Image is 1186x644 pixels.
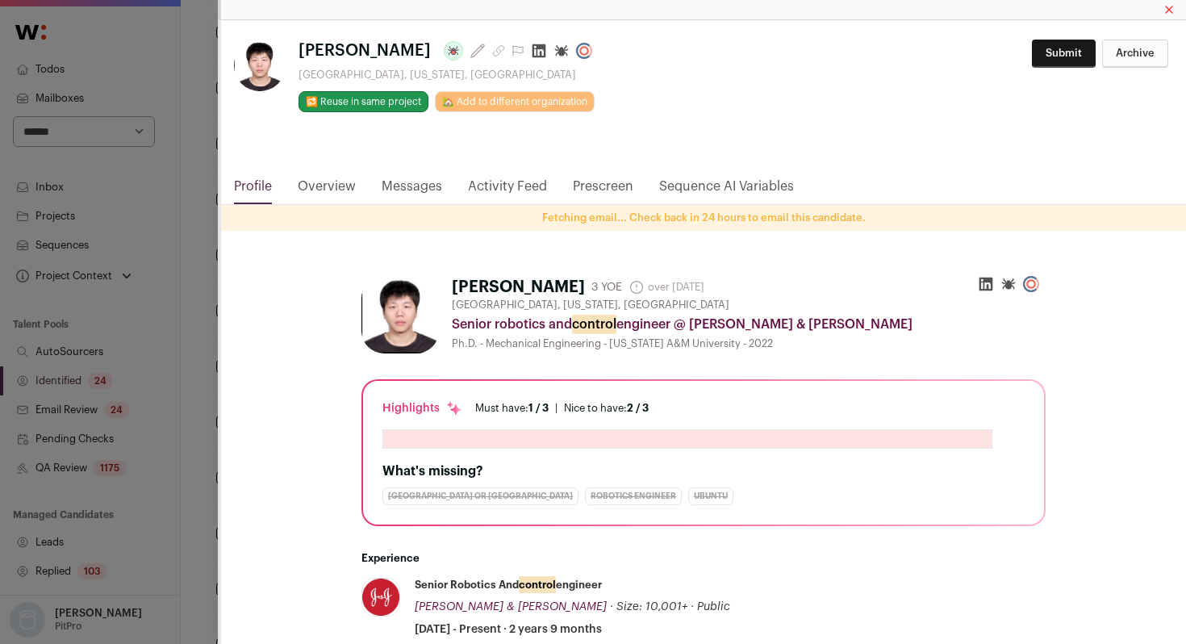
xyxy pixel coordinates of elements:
div: Ubuntu [688,487,733,505]
div: 3 YOE [591,279,622,295]
a: Sequence AI Variables [659,177,794,204]
span: [PERSON_NAME] & [PERSON_NAME] [415,601,607,613]
span: · [691,599,694,615]
a: 🏡 Add to different organization [435,91,595,112]
div: Ph.D. - Mechanical Engineering - [US_STATE] A&M University - 2022 [452,337,1046,350]
div: Senior robotics and engineer [415,578,602,592]
div: [GEOGRAPHIC_DATA], [US_STATE], [GEOGRAPHIC_DATA] [299,69,599,82]
div: Robotics Engineer [585,487,682,505]
a: Profile [234,177,272,204]
div: Must have: [475,402,549,415]
button: Archive [1102,40,1168,68]
mark: control [572,315,616,334]
span: 1 / 3 [528,403,549,413]
div: Senior robotics and engineer @ [PERSON_NAME] & [PERSON_NAME] [452,315,1046,334]
p: Fetching email... Check back in 24 hours to email this candidate. [221,211,1186,224]
ul: | [475,402,649,415]
span: [PERSON_NAME] [299,40,431,62]
mark: control [519,576,556,593]
img: e2e0f59a685b15d86c76bddb95aecfe0539576195a480952319ff59394636edb [361,276,439,353]
span: over [DATE] [628,279,704,295]
img: e2e0f59a685b15d86c76bddb95aecfe0539576195a480952319ff59394636edb [234,40,286,91]
a: Overview [298,177,356,204]
img: 8099dbca54a2378be997bbae22b26d51b6a2fcb566bc439845a603a6e72bea14.jpg [362,579,399,616]
span: [DATE] - Present · 2 years 9 months [415,621,602,638]
span: [GEOGRAPHIC_DATA], [US_STATE], [GEOGRAPHIC_DATA] [452,299,729,312]
h2: Experience [361,552,1046,565]
h1: [PERSON_NAME] [452,276,585,299]
button: 🔂 Reuse in same project [299,91,428,112]
div: [GEOGRAPHIC_DATA] or [GEOGRAPHIC_DATA] [382,487,578,505]
a: Activity Feed [468,177,547,204]
span: 2 / 3 [627,403,649,413]
a: Messages [382,177,442,204]
a: Prescreen [573,177,633,204]
span: Public [697,601,730,613]
div: Nice to have: [564,402,649,415]
div: Highlights [382,400,462,416]
h2: What's missing? [382,462,1025,481]
button: Submit [1032,40,1096,68]
span: · Size: 10,001+ [610,601,687,613]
